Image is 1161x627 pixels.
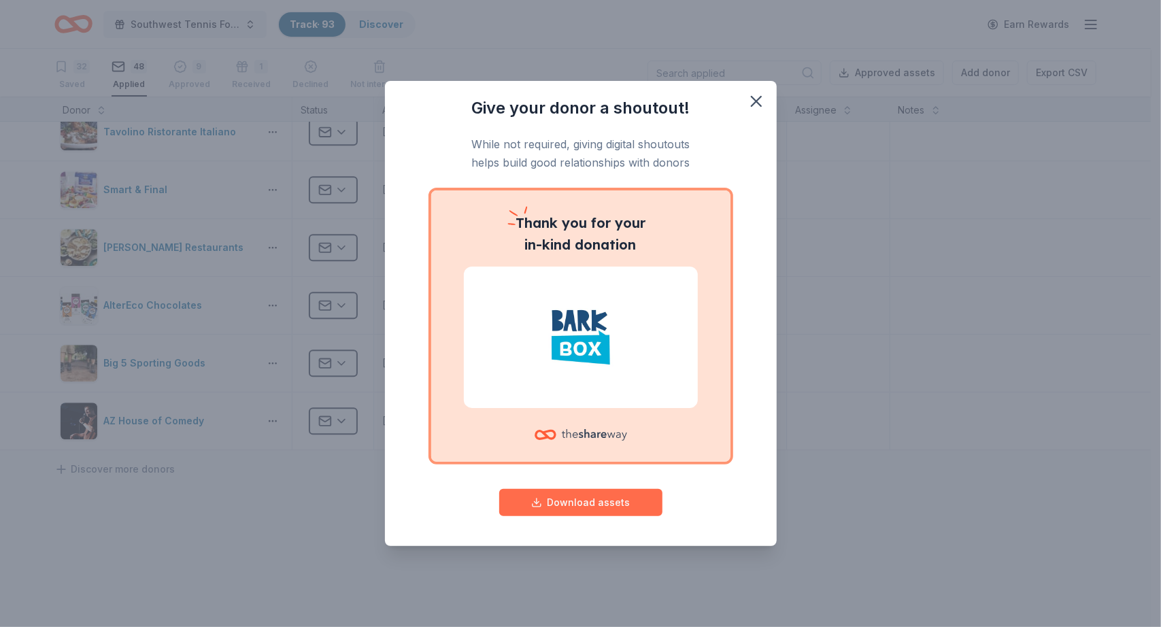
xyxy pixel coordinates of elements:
[412,97,750,119] h3: Give your donor a shoutout!
[516,214,558,231] span: Thank
[464,212,698,256] p: you for your in-kind donation
[499,489,662,516] button: Download assets
[412,135,750,171] p: While not required, giving digital shoutouts helps build good relationships with donors
[480,294,682,381] img: BarkBox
